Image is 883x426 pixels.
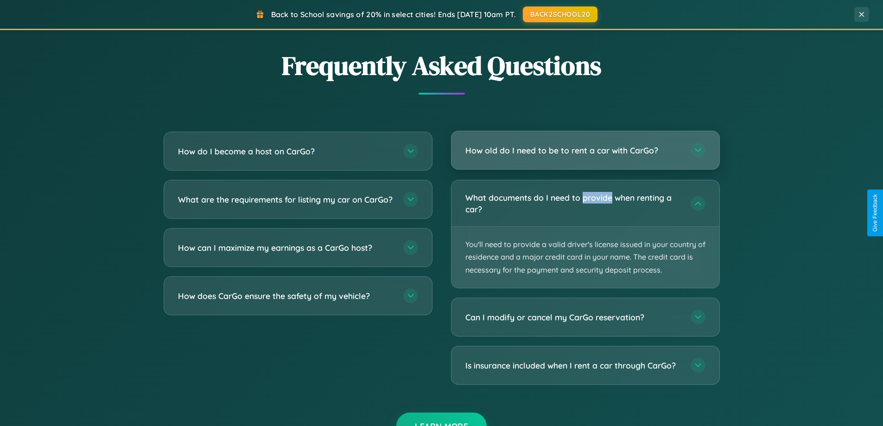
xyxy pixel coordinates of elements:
h3: How does CarGo ensure the safety of my vehicle? [178,290,394,302]
h3: How old do I need to be to rent a car with CarGo? [465,145,681,156]
h3: How can I maximize my earnings as a CarGo host? [178,242,394,254]
h3: Is insurance included when I rent a car through CarGo? [465,360,681,371]
h3: What documents do I need to provide when renting a car? [465,192,681,215]
h3: Can I modify or cancel my CarGo reservation? [465,312,681,323]
h3: What are the requirements for listing my car on CarGo? [178,194,394,205]
span: Back to School savings of 20% in select cities! Ends [DATE] 10am PT. [271,10,516,19]
button: BACK2SCHOOL20 [523,6,597,22]
div: Give Feedback [872,194,878,232]
h3: How do I become a host on CarGo? [178,146,394,157]
p: You'll need to provide a valid driver's license issued in your country of residence and a major c... [451,227,719,288]
h2: Frequently Asked Questions [164,48,720,83]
